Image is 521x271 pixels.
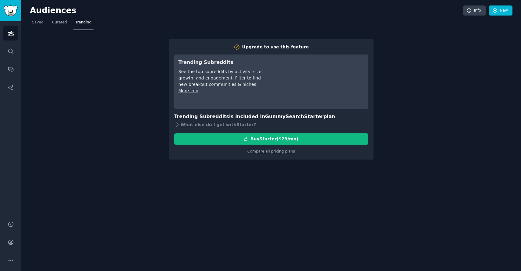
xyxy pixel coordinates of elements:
div: See the top subreddits by activity, size, growth, and engagement. Filter to find new breakout com... [179,69,264,88]
div: Buy Starter ($ 29 /mo ) [250,136,298,142]
button: BuyStarter($29/mo) [174,133,368,145]
span: Trending [76,20,91,25]
div: Upgrade to use this feature [242,44,309,50]
h3: Trending Subreddits is included in plan [174,113,368,121]
span: Curated [52,20,67,25]
img: GummySearch logo [4,5,18,16]
span: GummySearch Starter [265,114,323,119]
a: Compare all pricing plans [247,149,295,153]
a: Info [463,5,486,16]
a: More info [179,88,198,93]
iframe: YouTube video player [273,59,364,104]
a: Curated [50,18,69,30]
a: Trending [73,18,94,30]
a: New [489,5,512,16]
h3: Trending Subreddits [179,59,264,66]
div: What else do I get with Starter ? [174,121,368,129]
h2: Audiences [30,6,463,16]
a: Saved [30,18,46,30]
span: Saved [32,20,44,25]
